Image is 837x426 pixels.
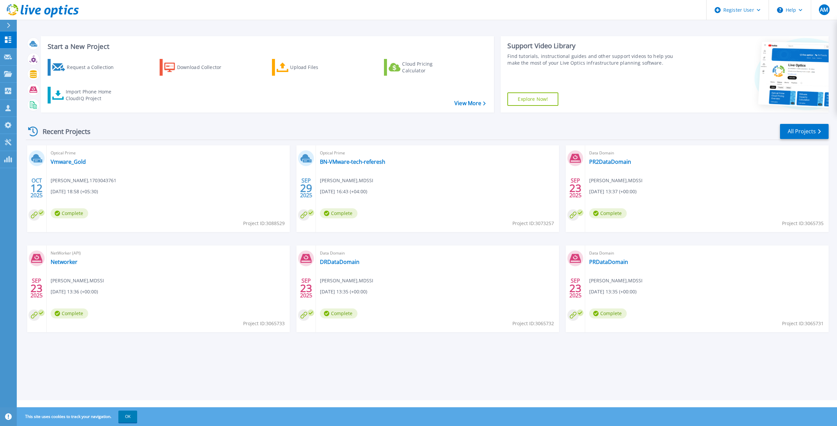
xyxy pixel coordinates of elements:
span: AM [820,7,828,12]
span: [PERSON_NAME] , 1703043761 [51,177,116,184]
span: Optical Prime [320,149,555,157]
div: SEP 2025 [30,276,43,300]
span: Project ID: 3065733 [243,320,285,327]
span: [PERSON_NAME] , MDSSI [589,177,643,184]
div: SEP 2025 [300,176,313,200]
a: All Projects [780,124,829,139]
a: Vmware_Gold [51,158,86,165]
a: Request a Collection [48,59,122,76]
span: NetWorker (API) [51,250,286,257]
span: [DATE] 16:43 (+04:00) [320,188,367,195]
span: Optical Prime [51,149,286,157]
div: Find tutorials, instructional guides and other support videos to help you make the most of your L... [507,53,677,66]
span: This site uses cookies to track your navigation. [18,411,137,423]
a: Upload Files [272,59,347,76]
span: Complete [51,308,88,318]
span: Complete [51,208,88,218]
span: 23 [300,285,312,291]
div: Request a Collection [67,61,120,74]
span: Data Domain [589,149,824,157]
span: [PERSON_NAME] , MDSSI [320,277,373,284]
div: Import Phone Home CloudIQ Project [66,88,118,102]
a: View More [454,100,486,106]
span: 23 [569,285,581,291]
span: [PERSON_NAME] , MDSSI [589,277,643,284]
a: Download Collector [160,59,234,76]
div: SEP 2025 [569,276,582,300]
div: Download Collector [177,61,231,74]
span: [DATE] 18:58 (+05:30) [51,188,98,195]
h3: Start a New Project [48,43,486,50]
span: Complete [589,208,627,218]
span: [DATE] 13:35 (+00:00) [589,288,636,295]
a: Networker [51,259,77,265]
span: 23 [31,285,43,291]
div: SEP 2025 [569,176,582,200]
span: [PERSON_NAME] , MDSSI [320,177,373,184]
span: Project ID: 3088529 [243,220,285,227]
span: 12 [31,185,43,191]
div: OCT 2025 [30,176,43,200]
div: SEP 2025 [300,276,313,300]
a: PRDataDomain [589,259,628,265]
span: [DATE] 13:37 (+00:00) [589,188,636,195]
div: Cloud Pricing Calculator [402,61,456,74]
a: BN-VMware-tech-referesh [320,158,385,165]
span: Complete [320,308,357,318]
span: 23 [569,185,581,191]
button: OK [118,411,137,423]
span: [PERSON_NAME] , MDSSI [51,277,104,284]
span: Data Domain [320,250,555,257]
a: DRDataDomain [320,259,359,265]
a: PR2DataDomain [589,158,631,165]
span: Data Domain [589,250,824,257]
div: Upload Files [290,61,344,74]
span: Project ID: 3065735 [782,220,824,227]
span: Complete [589,308,627,318]
span: Project ID: 3065731 [782,320,824,327]
a: Cloud Pricing Calculator [384,59,459,76]
span: 29 [300,185,312,191]
div: Recent Projects [26,123,100,140]
span: Project ID: 3073257 [512,220,554,227]
span: [DATE] 13:36 (+00:00) [51,288,98,295]
span: Complete [320,208,357,218]
span: [DATE] 13:35 (+00:00) [320,288,367,295]
a: Explore Now! [507,92,558,106]
div: Support Video Library [507,42,677,50]
span: Project ID: 3065732 [512,320,554,327]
